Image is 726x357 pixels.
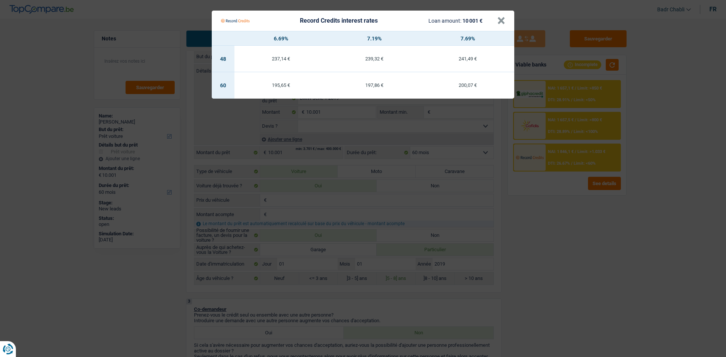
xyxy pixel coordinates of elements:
[234,56,328,61] div: 237,14 €
[497,17,505,25] button: ×
[212,46,234,72] td: 48
[462,18,482,24] span: 10 001 €
[221,14,250,28] img: Record Credits
[421,83,514,88] div: 200,07 €
[328,83,421,88] div: 197,86 €
[421,56,514,61] div: 241,49 €
[234,83,328,88] div: 195,65 €
[212,72,234,99] td: 60
[421,31,514,46] th: 7.69%
[234,31,328,46] th: 6.69%
[300,18,378,24] div: Record Credits interest rates
[428,18,461,24] span: Loan amount:
[328,56,421,61] div: 239,32 €
[328,31,421,46] th: 7.19%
